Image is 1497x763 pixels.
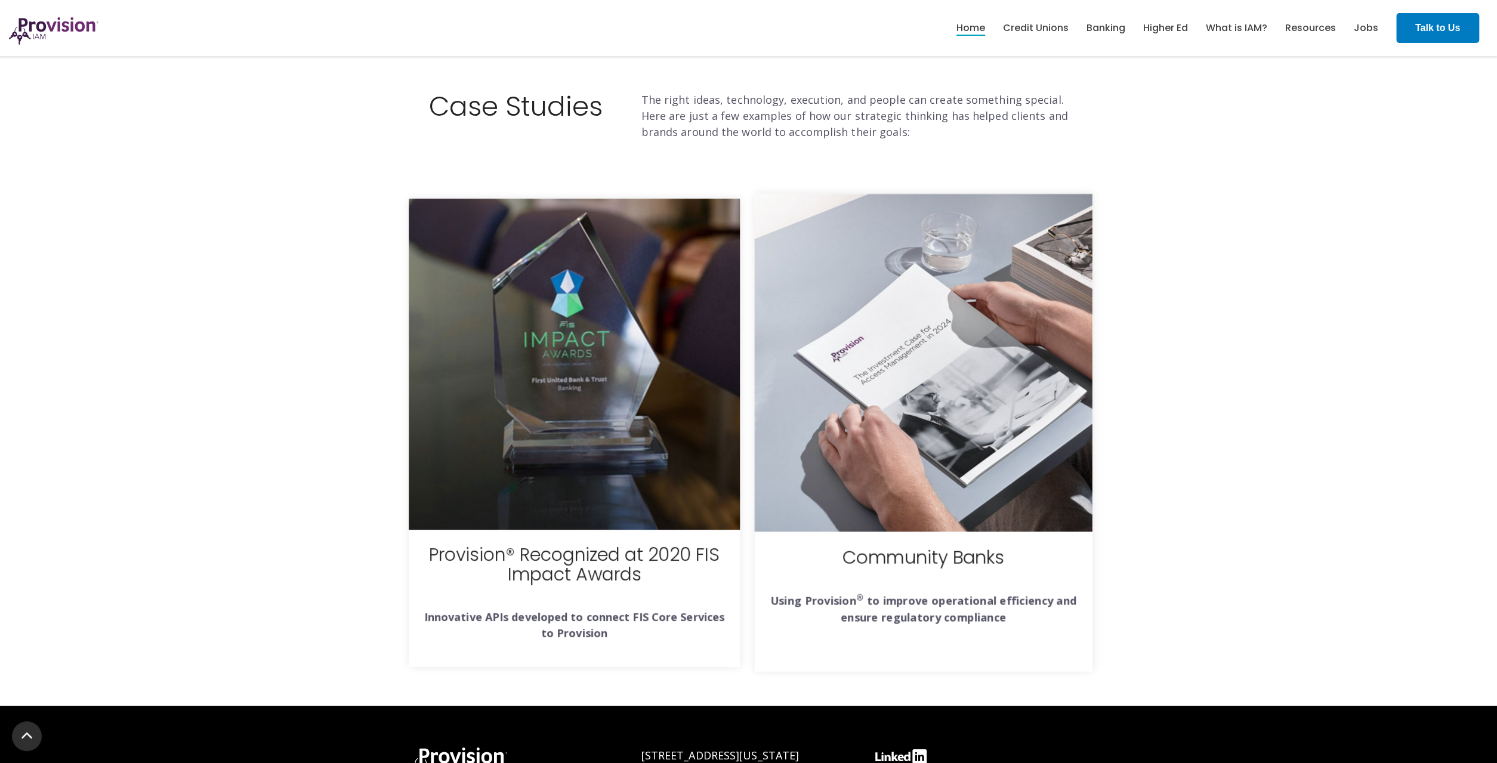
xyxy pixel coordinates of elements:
strong: Using Provision to improve operational efficiency and ensure regulatory compliance [770,593,1076,624]
a: Credit Unions [1003,18,1069,38]
h3: Provision® Recognized at 2020 FIS Impact Awards [424,545,725,604]
h3: Community Banks [769,546,1076,586]
strong: Talk to Us [1415,23,1460,33]
img: fis-impact-award-1 [409,199,740,530]
span: The right ideas, technology, execution, and people can create something special. Here are just a ... [641,92,1068,139]
img: Person holding community bank case study on desk [754,194,1092,532]
a: Home [956,18,985,38]
h2: Case Studies [409,92,624,122]
img: ProvisionIAM-Logo-Purple [9,17,98,45]
strong: Innovative APIs developed to connect FIS Core Services to Provision [424,610,724,640]
a: What is IAM? [1206,18,1267,38]
span: [STREET_ADDRESS][US_STATE] [641,748,800,762]
a: fis-impact-award-1 Provision® Recognized at 2020 FIS Impact Awards Innovative APIs developed to c... [409,199,740,667]
a: Person holding community bank case study on desk Community Banks Using Provision®to improve opera... [754,194,1092,672]
a: Jobs [1354,18,1378,38]
a: Resources [1285,18,1336,38]
a: Higher Ed [1143,18,1188,38]
a: Banking [1087,18,1125,38]
sup: ® [856,592,863,603]
nav: menu [947,9,1387,47]
a: Talk to Us [1396,13,1479,43]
